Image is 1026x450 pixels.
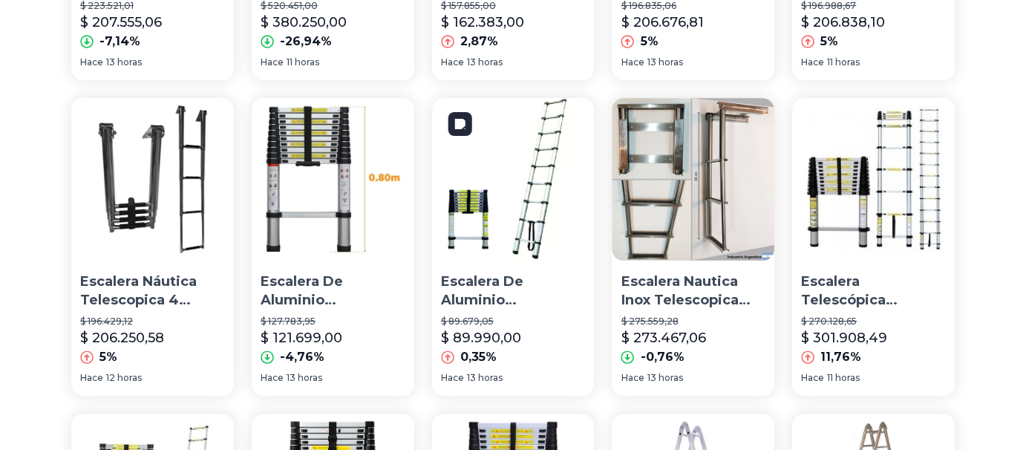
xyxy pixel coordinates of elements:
a: Escalera De Aluminio Telescopica Extensible 3.20mEscalera De Aluminio Telescopica Extensible 3.20... [252,98,414,395]
p: Escalera Nautica Inox Telescopica Bajo Planchada C/corredera [621,273,765,310]
p: Escalera De Aluminio Telescopica Extensible 3.20m [261,273,405,310]
p: $ 380.250,00 [261,12,347,33]
a: Escalera Náutica Telescopica 4 Escalones Acero InoxidableEscalera Náutica Telescopica 4 Escalones... [71,98,234,395]
p: 0,35% [460,348,497,366]
span: 12 horas [106,372,142,384]
p: Escalera De Aluminio Telescopica Extensible 2.60m [441,273,586,310]
span: 11 horas [827,56,860,68]
span: 11 horas [827,372,860,384]
p: $ 121.699,00 [261,327,342,348]
p: $ 270.128,65 [801,316,946,327]
span: Hace [801,372,824,384]
span: Hace [441,56,464,68]
span: Hace [621,56,644,68]
p: $ 206.250,58 [80,327,164,348]
img: Escalera Telescópica Extensible 12 Escalones 3,8 M Aluminio [792,98,955,261]
p: $ 275.559,28 [621,316,765,327]
p: -4,76% [280,348,324,366]
p: 5% [640,33,658,50]
span: Hace [80,372,103,384]
img: Escalera Náutica Telescopica 4 Escalones Acero Inoxidable [71,98,234,261]
a: Escalera Nautica Inox Telescopica Bajo Planchada C/correderaEscalera Nautica Inox Telescopica Baj... [612,98,774,395]
p: $ 301.908,49 [801,327,887,348]
span: 13 horas [106,56,142,68]
img: Escalera Nautica Inox Telescopica Bajo Planchada C/corredera [612,98,774,261]
p: $ 89.679,05 [441,316,586,327]
span: 13 horas [467,372,503,384]
p: $ 206.838,10 [801,12,885,33]
p: 5% [820,33,838,50]
span: 13 horas [647,56,682,68]
p: $ 89.990,00 [441,327,521,348]
p: -26,94% [280,33,332,50]
span: Hace [801,56,824,68]
p: $ 162.383,00 [441,12,524,33]
p: $ 207.555,06 [80,12,162,33]
span: Hace [621,372,644,384]
span: 13 horas [647,372,682,384]
img: Escalera De Aluminio Telescopica Extensible 3.20m [252,98,414,261]
p: $ 127.783,95 [261,316,405,327]
p: 11,76% [820,348,861,366]
span: 11 horas [287,56,319,68]
p: Escalera Telescópica Extensible 12 Escalones 3,8 M Aluminio [801,273,946,310]
p: 5% [99,348,117,366]
p: $ 206.676,81 [621,12,703,33]
a: Escalera Telescópica Extensible 12 Escalones 3,8 M Aluminio Escalera Telescópica Extensible 12 Es... [792,98,955,395]
p: 2,87% [460,33,498,50]
p: -7,14% [99,33,140,50]
span: 13 horas [287,372,322,384]
p: $ 273.467,06 [621,327,705,348]
span: 13 horas [467,56,503,68]
span: Hace [441,372,464,384]
a: Escalera De Aluminio Telescopica Extensible 2.60mEscalera De Aluminio Telescopica Extensible 2.60... [432,98,595,395]
p: Escalera Náutica Telescopica 4 Escalones Acero Inoxidable [80,273,225,310]
span: Hace [261,372,284,384]
p: $ 196.429,12 [80,316,225,327]
p: -0,76% [640,348,684,366]
img: Escalera De Aluminio Telescopica Extensible 2.60m [432,98,595,261]
span: Hace [80,56,103,68]
span: Hace [261,56,284,68]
